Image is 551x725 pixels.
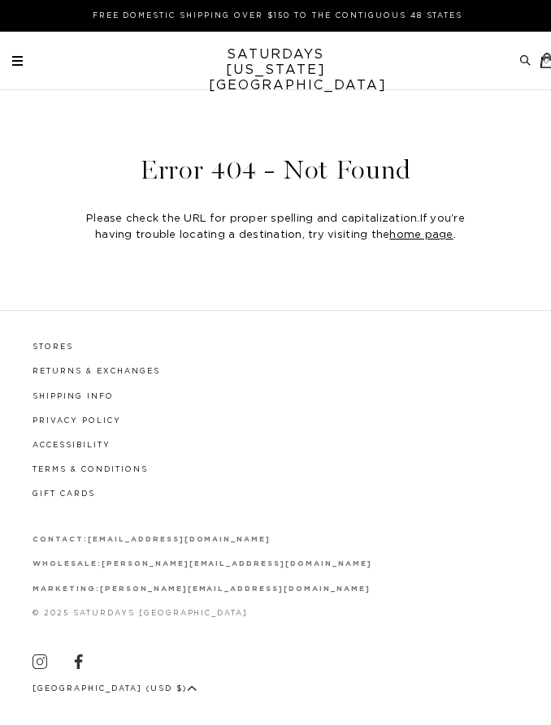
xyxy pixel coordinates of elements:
a: [PERSON_NAME][EMAIL_ADDRESS][DOMAIN_NAME] [100,585,371,593]
a: Terms & Conditions [33,466,148,473]
a: [PERSON_NAME][EMAIL_ADDRESS][DOMAIN_NAME] [102,560,372,567]
a: Stores [33,343,73,351]
a: Returns & Exchanges [33,368,160,375]
a: Privacy Policy [33,417,121,425]
a: [EMAIL_ADDRESS][DOMAIN_NAME] [88,536,271,543]
a: Gift Cards [33,490,95,498]
strong: wholesale: [33,560,102,567]
a: 0 [540,53,543,68]
a: Shipping Info [33,393,114,400]
p: FREE DOMESTIC SHIPPING OVER $150 TO THE CONTIGUOUS 48 STATES [19,10,536,22]
button: [GEOGRAPHIC_DATA] (USD $) [33,683,197,695]
div: Please check the URL for proper spelling and capitalization. If you're having trouble locating a ... [75,211,476,244]
header: Error 404 - Not Found [12,157,539,183]
strong: marketing: [33,585,100,593]
p: © 2025 Saturdays [GEOGRAPHIC_DATA] [33,607,518,619]
a: Accessibility [33,442,111,449]
a: home page [389,230,453,240]
strong: contact: [33,536,88,543]
a: SATURDAYS[US_STATE][GEOGRAPHIC_DATA] [209,47,343,93]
